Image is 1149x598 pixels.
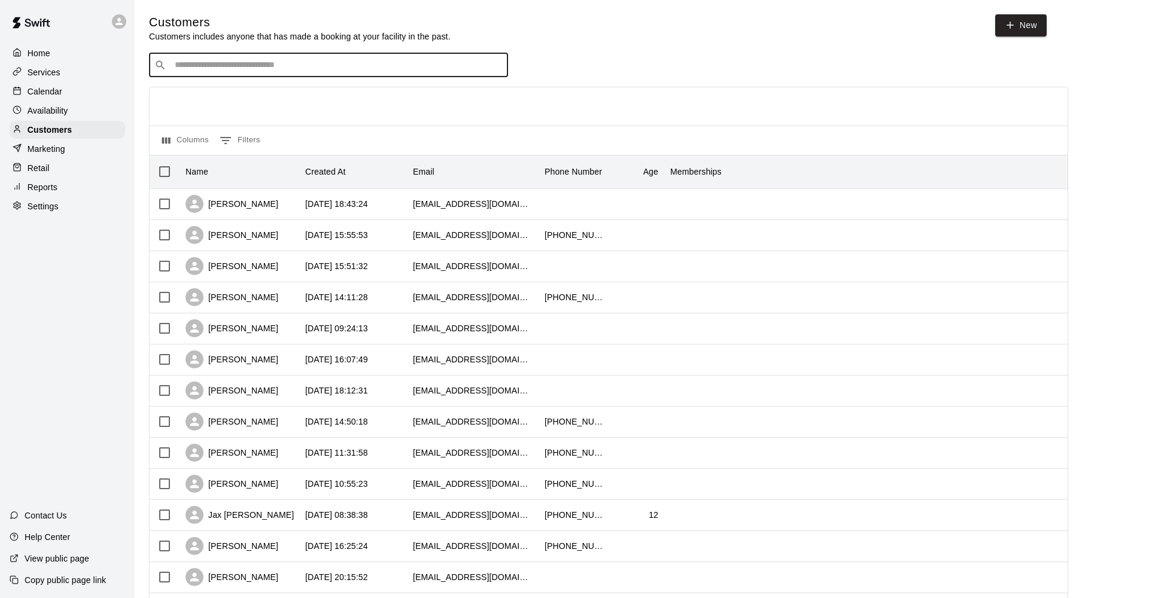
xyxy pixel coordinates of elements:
[25,531,70,543] p: Help Center
[186,382,278,399] div: [PERSON_NAME]
[413,509,533,521] div: shanetresch@gmail.com
[186,288,278,306] div: [PERSON_NAME]
[28,47,50,59] p: Home
[159,131,212,150] button: Select columns
[149,53,508,77] div: Search customers by name or email
[305,155,346,188] div: Created At
[28,105,68,117] p: Availability
[28,66,60,78] p: Services
[413,260,533,272] div: rubtorres19@gmail.com
[545,478,604,490] div: +19548215141
[10,197,125,215] a: Settings
[995,14,1047,36] a: New
[649,509,658,521] div: 12
[539,155,610,188] div: Phone Number
[643,155,658,188] div: Age
[545,229,604,241] div: +15615660807
[186,506,294,524] div: Jax [PERSON_NAME]
[10,140,125,158] a: Marketing
[545,291,604,303] div: +15614411344
[305,291,368,303] div: 2025-08-15 14:11:28
[413,229,533,241] div: brooklyn1x@aol.com
[305,353,368,365] div: 2025-08-13 16:07:49
[413,416,533,428] div: aciklin@jonesfoster.com
[25,574,106,586] p: Copy public page link
[25,553,89,565] p: View public page
[305,229,368,241] div: 2025-08-18 15:55:53
[407,155,539,188] div: Email
[10,44,125,62] a: Home
[413,385,533,396] div: taralynn3032@gmail.com
[545,416,604,428] div: +15613462383
[10,159,125,177] a: Retail
[305,260,368,272] div: 2025-08-16 15:51:32
[28,181,57,193] p: Reports
[149,30,451,42] p: Customers includes anyone that has made a booking at your facility in the past.
[664,155,844,188] div: Memberships
[545,509,604,521] div: +15614009980
[186,319,278,337] div: [PERSON_NAME]
[545,540,604,552] div: +13476327497
[305,447,368,459] div: 2025-08-11 11:31:58
[186,475,278,493] div: [PERSON_NAME]
[186,350,278,368] div: [PERSON_NAME]
[413,540,533,552] div: jimmydi84@gmail.com
[413,571,533,583] div: countychief23@outlook.com
[610,155,664,188] div: Age
[305,571,368,583] div: 2025-08-07 20:15:52
[10,121,125,139] a: Customers
[28,86,62,97] p: Calendar
[305,198,368,210] div: 2025-08-19 18:43:24
[545,155,602,188] div: Phone Number
[413,155,434,188] div: Email
[186,195,278,213] div: [PERSON_NAME]
[180,155,299,188] div: Name
[149,14,451,30] h5: Customers
[186,444,278,462] div: [PERSON_NAME]
[28,200,59,212] p: Settings
[670,155,722,188] div: Memberships
[413,447,533,459] div: clzibbz@gmail.com
[305,478,368,490] div: 2025-08-11 10:55:23
[28,143,65,155] p: Marketing
[10,83,125,100] a: Calendar
[413,291,533,303] div: dolphantim@yahoo.com
[413,353,533,365] div: pjthompson@hotmail.com
[25,509,67,521] p: Contact Us
[305,322,368,334] div: 2025-08-14 09:24:13
[10,63,125,81] a: Services
[545,447,604,459] div: +15614364209
[305,385,368,396] div: 2025-08-12 18:12:31
[413,478,533,490] div: ajdillman79@aol.com
[10,102,125,120] a: Availability
[10,178,125,196] a: Reports
[305,416,368,428] div: 2025-08-11 14:50:18
[413,198,533,210] div: jack.machometa@yahoo.com
[186,257,278,275] div: [PERSON_NAME]
[413,322,533,334] div: gustavovi10@hotmail.com
[186,226,278,244] div: [PERSON_NAME]
[186,537,278,555] div: [PERSON_NAME]
[299,155,407,188] div: Created At
[28,124,72,136] p: Customers
[28,162,50,174] p: Retail
[217,131,263,150] button: Show filters
[186,155,208,188] div: Name
[186,413,278,431] div: [PERSON_NAME]
[305,509,368,521] div: 2025-08-10 08:38:38
[186,568,278,586] div: [PERSON_NAME]
[305,540,368,552] div: 2025-08-09 16:25:24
